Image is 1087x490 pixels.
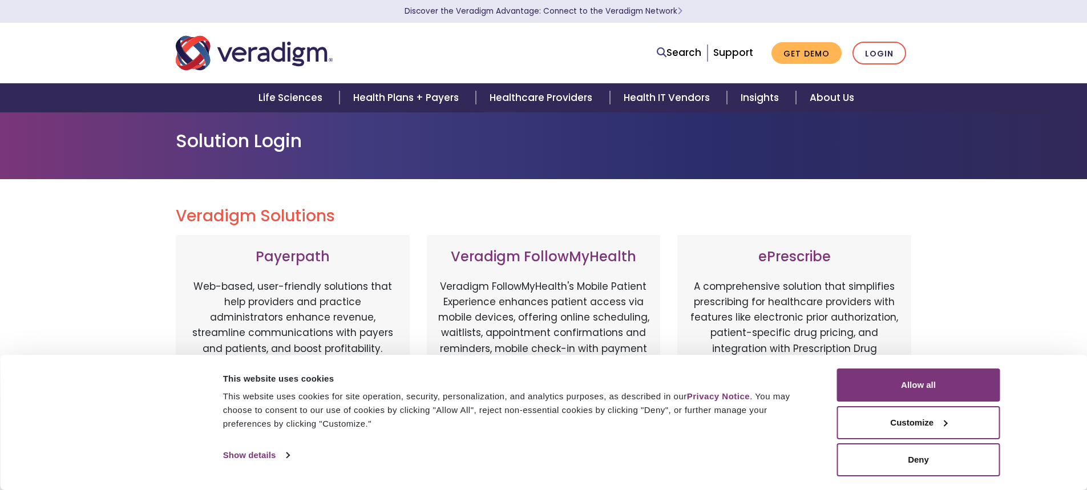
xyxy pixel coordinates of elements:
[727,83,796,112] a: Insights
[176,34,333,72] img: Veradigm logo
[405,6,682,17] a: Discover the Veradigm Advantage: Connect to the Veradigm NetworkLearn More
[771,42,842,64] a: Get Demo
[476,83,609,112] a: Healthcare Providers
[689,279,900,399] p: A comprehensive solution that simplifies prescribing for healthcare providers with features like ...
[187,279,398,399] p: Web-based, user-friendly solutions that help providers and practice administrators enhance revenu...
[852,42,906,65] a: Login
[187,249,398,265] h3: Payerpath
[223,390,811,431] div: This website uses cookies for site operation, security, personalization, and analytics purposes, ...
[176,130,912,152] h1: Solution Login
[657,45,701,60] a: Search
[677,6,682,17] span: Learn More
[687,391,750,401] a: Privacy Notice
[245,83,340,112] a: Life Sciences
[713,46,753,59] a: Support
[796,83,868,112] a: About Us
[837,406,1000,439] button: Customize
[689,249,900,265] h3: ePrescribe
[176,206,912,226] h2: Veradigm Solutions
[837,368,1000,402] button: Allow all
[223,372,811,386] div: This website uses cookies
[837,443,1000,476] button: Deny
[438,279,649,387] p: Veradigm FollowMyHealth's Mobile Patient Experience enhances patient access via mobile devices, o...
[340,83,476,112] a: Health Plans + Payers
[610,83,727,112] a: Health IT Vendors
[223,447,289,464] a: Show details
[438,249,649,265] h3: Veradigm FollowMyHealth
